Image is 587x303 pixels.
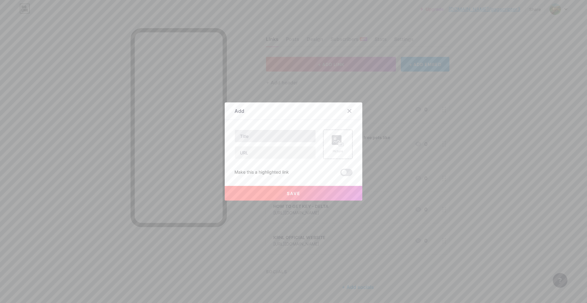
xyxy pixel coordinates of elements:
span: Save [287,191,301,196]
div: Add [234,107,244,115]
div: Make this a highlighted link [234,169,289,176]
input: URL [235,146,316,159]
input: Title [235,130,316,142]
button: Save [225,186,362,201]
div: Picture [332,149,344,153]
